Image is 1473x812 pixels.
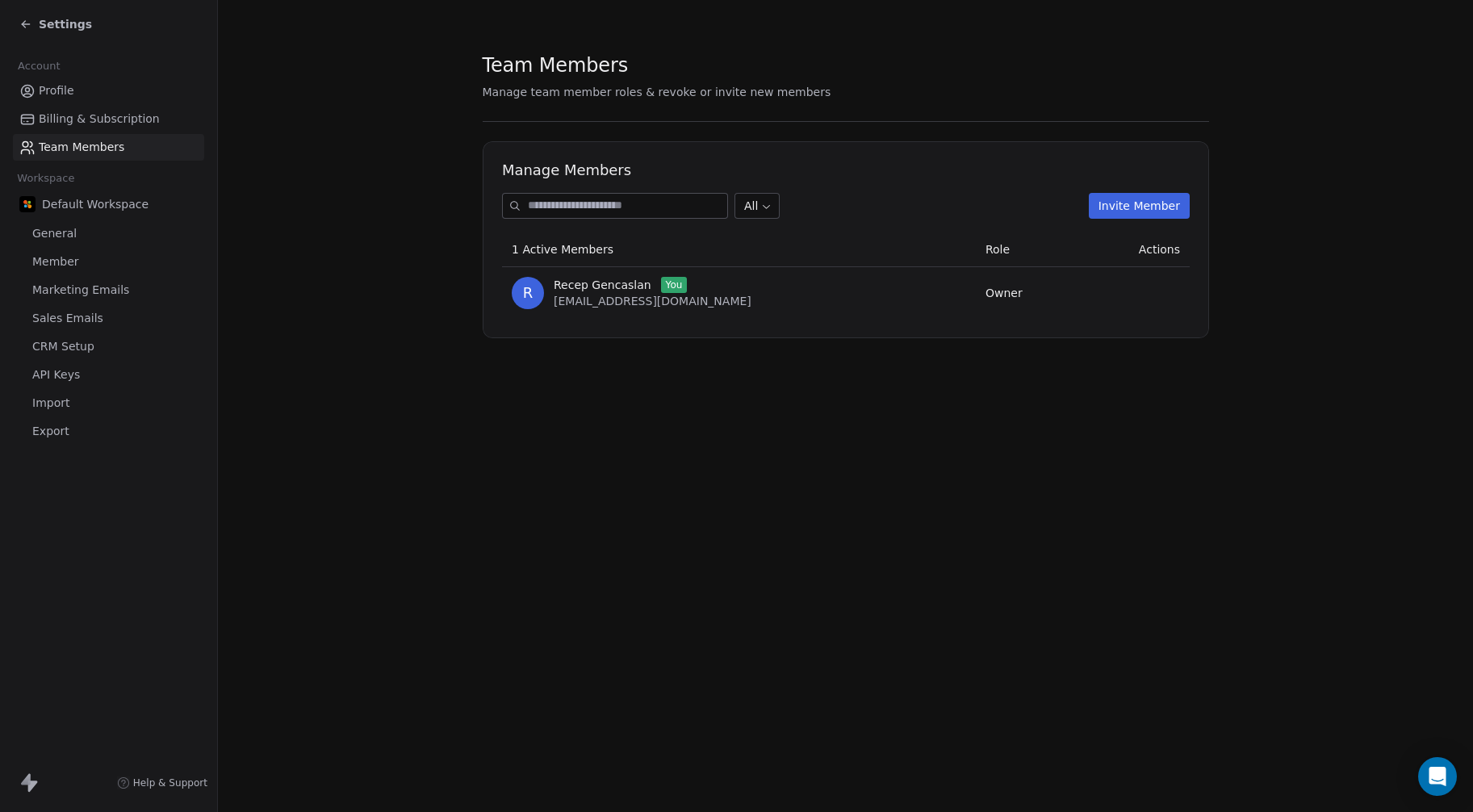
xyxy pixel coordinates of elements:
[32,423,69,440] span: Export
[32,395,69,412] span: Import
[39,82,74,99] span: Profile
[13,390,204,416] a: Import
[10,166,82,190] span: Workspace
[117,776,207,789] a: Help & Support
[32,310,103,327] span: Sales Emails
[13,305,204,332] a: Sales Emails
[32,253,79,270] span: Member
[39,139,124,156] span: Team Members
[10,54,67,78] span: Account
[133,776,207,789] span: Help & Support
[512,243,613,256] span: 1 Active Members
[512,277,544,309] span: R
[13,220,204,247] a: General
[19,196,36,212] img: m365grouplogo.png
[13,362,204,388] a: API Keys
[39,111,160,128] span: Billing & Subscription
[13,277,204,303] a: Marketing Emails
[39,16,92,32] span: Settings
[483,53,629,77] span: Team Members
[32,225,77,242] span: General
[1418,757,1457,796] div: Open Intercom Messenger
[32,282,129,299] span: Marketing Emails
[483,86,831,98] span: Manage team member roles & revoke or invite new members
[13,333,204,360] a: CRM Setup
[19,16,92,32] a: Settings
[1138,243,1179,256] span: Actions
[32,338,94,355] span: CRM Setup
[13,134,204,161] a: Team Members
[1088,193,1189,219] button: Invite Member
[985,287,1022,299] span: Owner
[13,77,204,104] a: Profile
[13,249,204,275] a: Member
[660,277,687,293] span: You
[32,366,80,383] span: API Keys
[554,277,651,293] span: Recep Gencaslan
[554,295,751,308] span: [EMAIL_ADDRESS][DOMAIN_NAME]
[985,243,1009,256] span: Role
[13,106,204,132] a: Billing & Subscription
[42,196,149,212] span: Default Workspace
[13,418,204,445] a: Export
[502,161,1190,180] h1: Manage Members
